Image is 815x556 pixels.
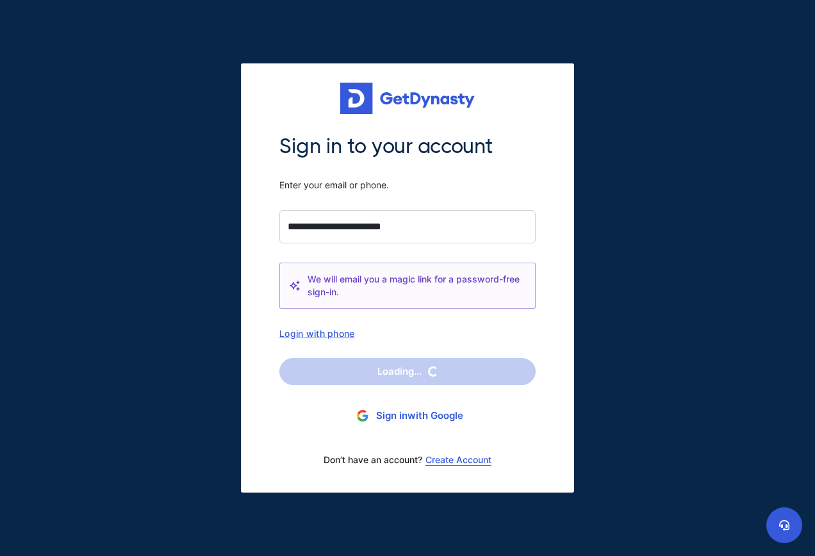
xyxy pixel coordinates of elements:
button: Sign inwith Google [279,404,536,428]
a: Create Account [425,455,491,465]
img: Get started for free with Dynasty Trust Company [340,83,475,115]
span: Enter your email or phone. [279,179,536,191]
span: We will email you a magic link for a password-free sign-in. [308,273,525,298]
div: Login with phone [279,328,536,339]
div: Don’t have an account? [279,446,536,473]
span: Sign in to your account [279,133,536,160]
